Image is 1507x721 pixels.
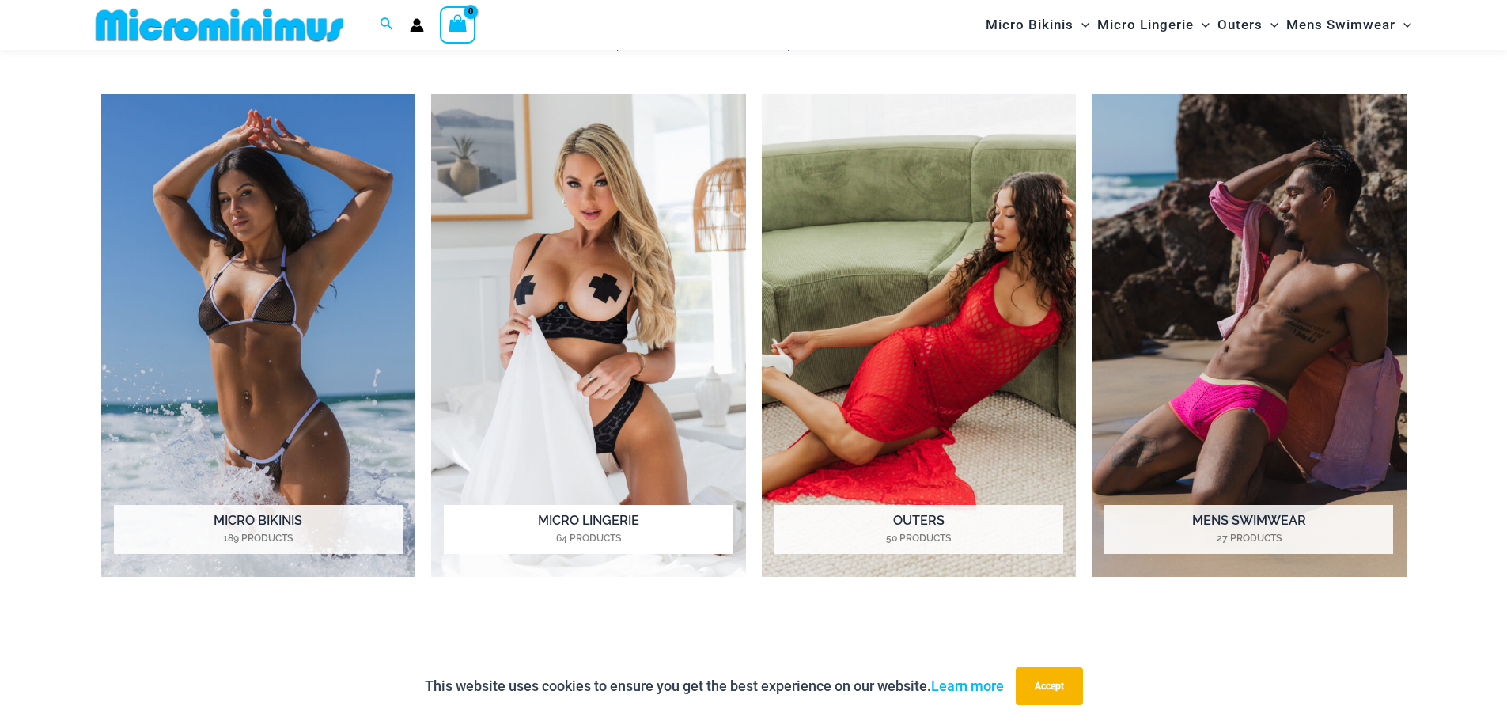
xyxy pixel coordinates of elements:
span: Menu Toggle [1194,5,1210,45]
a: Learn more [931,677,1004,694]
span: Mens Swimwear [1286,5,1395,45]
img: Micro Bikinis [101,94,416,578]
mark: 189 Products [114,531,403,545]
span: Outers [1217,5,1263,45]
img: Micro Lingerie [431,94,746,578]
a: Search icon link [380,15,394,35]
mark: 27 Products [1104,531,1393,545]
a: Micro LingerieMenu ToggleMenu Toggle [1093,5,1214,45]
p: This website uses cookies to ensure you get the best experience on our website. [425,674,1004,698]
h2: Micro Lingerie [444,505,733,554]
span: Micro Lingerie [1097,5,1194,45]
a: Micro BikinisMenu ToggleMenu Toggle [982,5,1093,45]
a: Mens SwimwearMenu ToggleMenu Toggle [1282,5,1415,45]
mark: 64 Products [444,531,733,545]
a: Visit product category Micro Lingerie [431,94,746,578]
span: Menu Toggle [1263,5,1278,45]
span: Menu Toggle [1395,5,1411,45]
h2: Mens Swimwear [1104,505,1393,554]
h2: Outers [774,505,1063,554]
a: OutersMenu ToggleMenu Toggle [1214,5,1282,45]
img: Outers [762,94,1077,578]
a: Visit product category Micro Bikinis [101,94,416,578]
a: Visit product category Outers [762,94,1077,578]
span: Micro Bikinis [986,5,1073,45]
img: MM SHOP LOGO FLAT [89,7,350,43]
a: View Shopping Cart, empty [440,6,476,43]
a: Visit product category Mens Swimwear [1092,94,1407,578]
nav: Site Navigation [979,2,1418,47]
a: Account icon link [410,18,424,32]
h2: Micro Bikinis [114,505,403,554]
img: Mens Swimwear [1092,94,1407,578]
span: Menu Toggle [1073,5,1089,45]
button: Accept [1016,667,1083,705]
mark: 50 Products [774,531,1063,545]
